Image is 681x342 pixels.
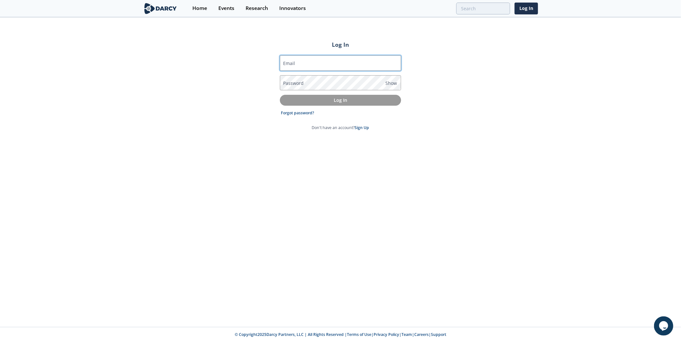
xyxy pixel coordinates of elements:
span: Show [385,80,397,86]
div: Innovators [279,6,306,11]
p: © Copyright 2025 Darcy Partners, LLC | All Rights Reserved | | | | | [103,332,578,338]
a: Forgot password? [281,110,315,116]
a: Sign Up [355,125,369,130]
button: Log In [280,95,401,105]
iframe: chat widget [654,316,675,336]
a: Privacy Policy [374,332,399,337]
a: Team [401,332,412,337]
input: Advanced Search [456,3,510,14]
a: Support [431,332,446,337]
a: Terms of Use [347,332,371,337]
h2: Log In [280,40,401,49]
p: Don't have an account? [312,125,369,131]
a: Log In [515,3,538,14]
a: Careers [414,332,429,337]
div: Research [246,6,268,11]
p: Log In [284,97,397,103]
label: Email [283,60,295,67]
img: logo-wide.svg [143,3,178,14]
label: Password [283,80,304,86]
div: Home [192,6,207,11]
div: Events [218,6,234,11]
